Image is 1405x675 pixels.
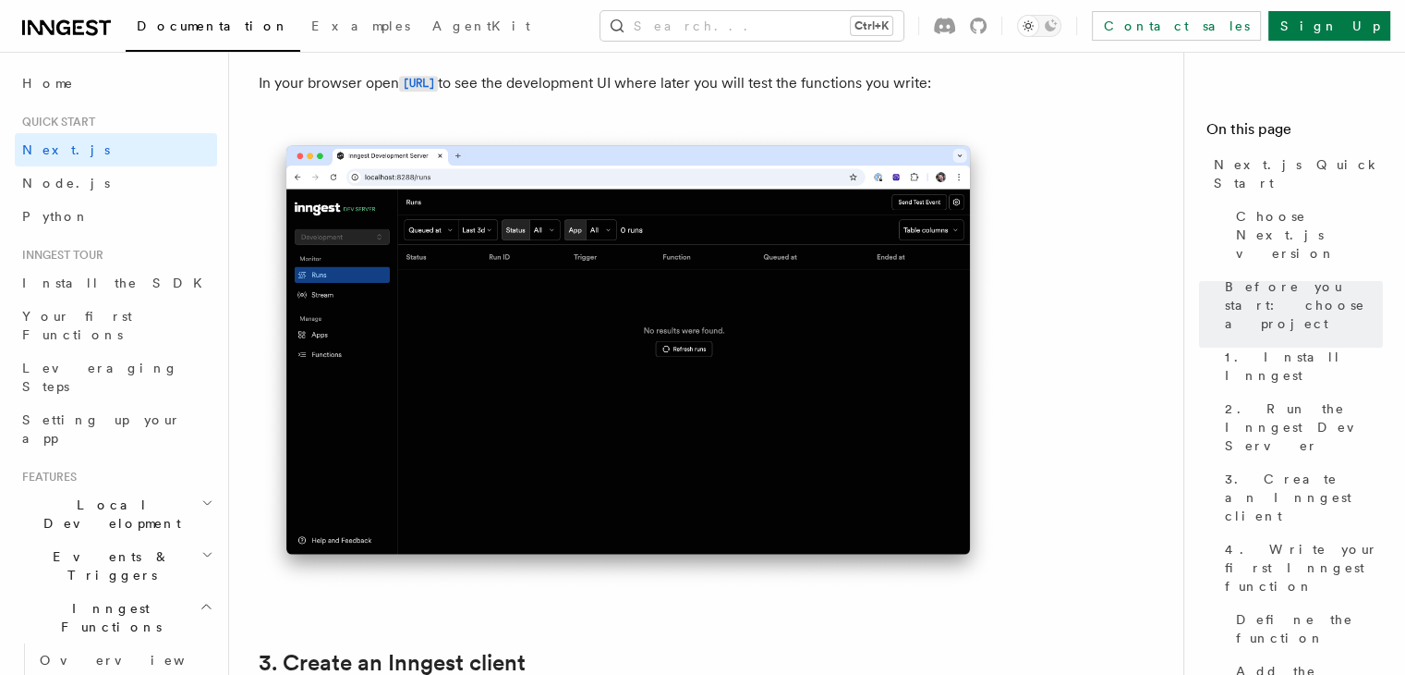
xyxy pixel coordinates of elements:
[15,133,217,166] a: Next.js
[22,412,181,446] span: Setting up your app
[15,200,217,233] a: Python
[15,166,217,200] a: Node.js
[15,599,200,636] span: Inngest Functions
[1225,470,1383,525] span: 3. Create an Inngest client
[259,70,998,97] p: In your browser open to see the development UI where later you will test the functions you write:
[1236,610,1383,647] span: Define the function
[1225,399,1383,455] span: 2. Run the Inngest Dev Server
[15,351,217,403] a: Leveraging Steps
[22,142,110,157] span: Next.js
[15,248,103,263] span: Inngest tour
[15,115,95,129] span: Quick start
[22,74,74,92] span: Home
[15,300,217,351] a: Your first Functions
[851,17,892,35] kbd: Ctrl+K
[22,209,90,224] span: Python
[40,653,230,668] span: Overview
[15,470,77,485] span: Features
[15,403,217,455] a: Setting up your app
[22,309,132,342] span: Your first Functions
[15,488,217,540] button: Local Development
[399,76,438,92] code: [URL]
[22,176,110,190] span: Node.js
[399,74,438,92] a: [URL]
[1236,207,1383,263] span: Choose Next.js version
[15,67,217,100] a: Home
[1229,603,1383,655] a: Define the function
[1229,200,1383,270] a: Choose Next.js version
[137,18,289,33] span: Documentation
[1217,340,1383,392] a: 1. Install Inngest
[15,592,217,644] button: Inngest Functions
[311,18,410,33] span: Examples
[1017,15,1061,37] button: Toggle dark mode
[1225,277,1383,333] span: Before you start: choose a project
[15,496,201,533] span: Local Development
[1217,392,1383,462] a: 2. Run the Inngest Dev Server
[432,18,530,33] span: AgentKit
[300,6,421,50] a: Examples
[22,276,213,290] span: Install the SDK
[15,540,217,592] button: Events & Triggers
[1225,348,1383,385] span: 1. Install Inngest
[1206,148,1383,200] a: Next.js Quick Start
[259,127,998,592] img: Inngest Dev Server's 'Runs' tab with no data
[1225,540,1383,595] span: 4. Write your first Inngest function
[1217,533,1383,603] a: 4. Write your first Inngest function
[22,361,178,394] span: Leveraging Steps
[421,6,541,50] a: AgentKit
[15,547,201,584] span: Events & Triggers
[1092,11,1261,41] a: Contact sales
[1214,155,1383,192] span: Next.js Quick Start
[1206,118,1383,148] h4: On this page
[1268,11,1390,41] a: Sign Up
[1217,462,1383,533] a: 3. Create an Inngest client
[600,11,903,41] button: Search...Ctrl+K
[15,266,217,300] a: Install the SDK
[126,6,300,52] a: Documentation
[1217,270,1383,340] a: Before you start: choose a project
